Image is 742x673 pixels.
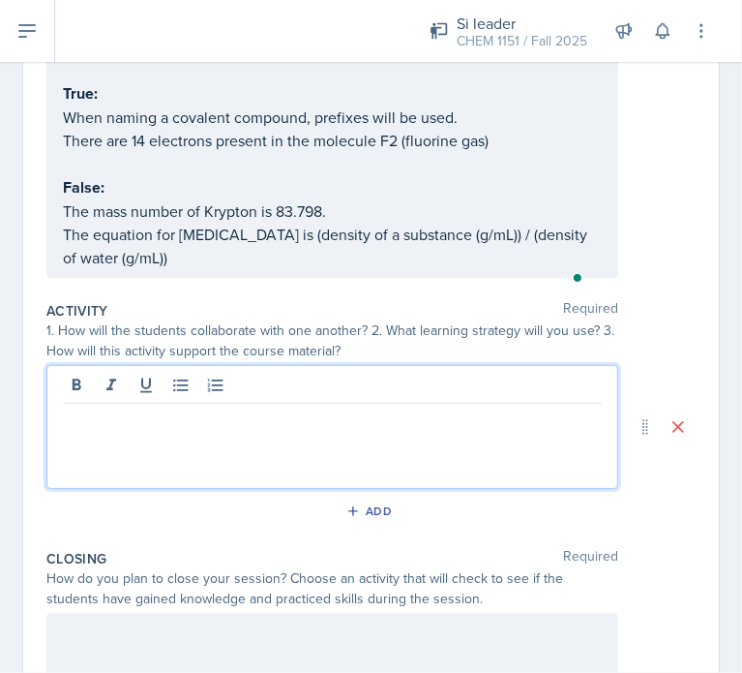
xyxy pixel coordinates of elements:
[46,568,618,609] div: How do you plan to close your session? Choose an activity that will check to see if the students ...
[63,223,602,269] p: The equation for [MEDICAL_DATA] is (density of a substance (g/mL)) / (density of water (g/mL))
[563,301,618,321] span: Required
[340,497,402,526] button: Add
[563,549,618,568] span: Required
[63,199,602,223] p: The mass number of Krypton is 83.798.
[63,106,602,129] p: When naming a covalent compound, prefixes will be used.
[63,82,98,105] strong: True:
[46,549,106,568] label: Closing
[46,301,108,321] label: Activity
[457,31,587,51] div: CHEM 1151 / Fall 2025
[63,129,602,152] p: There are 14 electrons present in the molecule F2 (fluorine gas)
[63,176,104,199] strong: False:
[457,12,587,35] div: Si leader
[350,504,392,519] div: Add
[46,321,618,361] div: 1. How will the students collaborate with one another? 2. What learning strategy will you use? 3....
